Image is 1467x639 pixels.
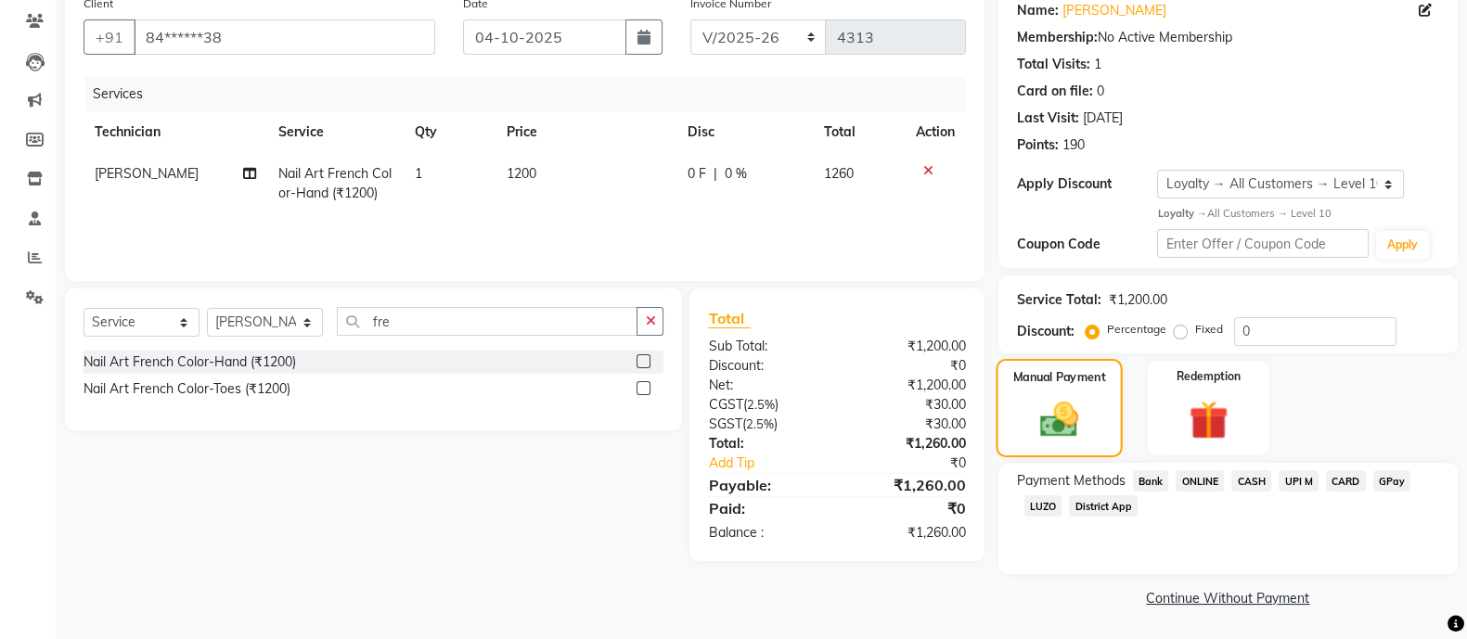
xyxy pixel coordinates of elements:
[837,415,980,434] div: ₹30.00
[1017,174,1158,194] div: Apply Discount
[824,165,854,182] span: 1260
[1017,109,1079,128] div: Last Visit:
[507,165,536,182] span: 1200
[404,111,495,153] th: Qty
[837,356,980,376] div: ₹0
[495,111,676,153] th: Price
[694,497,837,519] div: Paid:
[85,77,980,111] div: Services
[837,434,980,454] div: ₹1,260.00
[84,111,267,153] th: Technician
[1062,1,1166,20] a: [PERSON_NAME]
[1094,55,1101,74] div: 1
[1017,290,1101,310] div: Service Total:
[746,397,774,412] span: 2.5%
[725,164,747,184] span: 0 %
[1373,470,1411,492] span: GPay
[278,165,392,201] span: Nail Art French Color-Hand (₹1200)
[837,395,980,415] div: ₹30.00
[1231,470,1271,492] span: CASH
[95,165,199,182] span: [PERSON_NAME]
[1195,321,1223,338] label: Fixed
[1157,206,1439,222] div: All Customers → Level 10
[134,19,435,55] input: Search by Name/Mobile/Email/Code
[1069,495,1138,517] span: District App
[745,416,773,431] span: 2.5%
[1109,290,1167,310] div: ₹1,200.00
[84,352,296,372] div: Nail Art French Color-Hand (₹1200)
[708,415,741,432] span: SGST
[1177,396,1240,444] img: _gift.svg
[694,474,837,496] div: Payable:
[1279,470,1319,492] span: UPI M
[694,415,837,434] div: ( )
[1017,235,1158,254] div: Coupon Code
[267,111,404,153] th: Service
[837,474,980,496] div: ₹1,260.00
[84,19,135,55] button: +91
[837,497,980,519] div: ₹0
[337,307,637,336] input: Search or Scan
[837,376,980,395] div: ₹1,200.00
[708,396,742,413] span: CGST
[1017,28,1098,47] div: Membership:
[1002,589,1454,608] a: Continue Without Payment
[1133,470,1169,492] span: Bank
[1017,55,1090,74] div: Total Visits:
[1017,28,1439,47] div: No Active Membership
[1157,229,1369,258] input: Enter Offer / Coupon Code
[1083,109,1123,128] div: [DATE]
[1326,470,1366,492] span: CARD
[84,379,290,399] div: Nail Art French Color-Toes (₹1200)
[694,337,837,356] div: Sub Total:
[694,454,860,473] a: Add Tip
[1012,368,1105,386] label: Manual Payment
[694,434,837,454] div: Total:
[1176,470,1224,492] span: ONLINE
[688,164,706,184] span: 0 F
[1157,207,1206,220] strong: Loyalty →
[415,165,422,182] span: 1
[676,111,813,153] th: Disc
[1107,321,1166,338] label: Percentage
[708,309,751,328] span: Total
[1017,1,1059,20] div: Name:
[905,111,966,153] th: Action
[813,111,905,153] th: Total
[694,356,837,376] div: Discount:
[1024,495,1062,517] span: LUZO
[1027,397,1090,441] img: _cash.svg
[694,395,837,415] div: ( )
[1017,135,1059,155] div: Points:
[694,376,837,395] div: Net:
[837,523,980,543] div: ₹1,260.00
[1177,368,1241,385] label: Redemption
[1062,135,1085,155] div: 190
[694,523,837,543] div: Balance :
[1017,82,1093,101] div: Card on file:
[714,164,717,184] span: |
[1097,82,1104,101] div: 0
[861,454,980,473] div: ₹0
[1017,322,1075,341] div: Discount:
[1017,471,1126,491] span: Payment Methods
[1376,231,1429,259] button: Apply
[837,337,980,356] div: ₹1,200.00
